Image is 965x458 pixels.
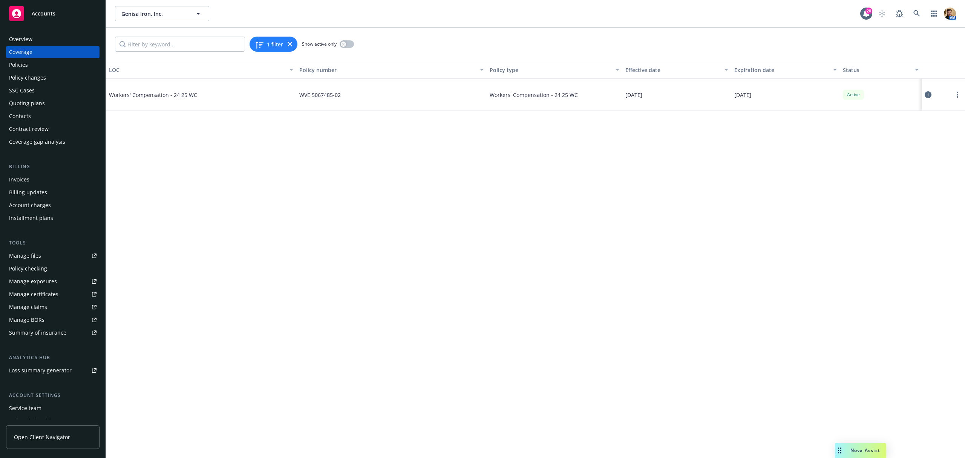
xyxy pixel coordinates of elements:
a: Manage files [6,250,100,262]
div: Account settings [6,392,100,399]
a: Manage BORs [6,314,100,326]
a: Contract review [6,123,100,135]
a: Invoices [6,174,100,186]
div: Manage certificates [9,288,58,300]
span: 1 filter [267,40,283,48]
a: Contacts [6,110,100,122]
a: Policies [6,59,100,71]
a: Manage claims [6,301,100,313]
a: Quoting plans [6,97,100,109]
div: Status [843,66,910,74]
img: photo [944,8,956,20]
input: Filter by keyword... [115,37,245,52]
div: Contacts [9,110,31,122]
div: Quoting plans [9,97,45,109]
div: Expiration date [734,66,829,74]
span: Accounts [32,11,55,17]
div: Installment plans [9,212,53,224]
span: Workers' Compensation - 24 25 WC [490,91,578,99]
button: Genisa Iron, Inc. [115,6,209,21]
a: Account charges [6,199,100,211]
div: Policy type [490,66,611,74]
a: Policy changes [6,72,100,84]
span: Open Client Navigator [14,433,70,441]
a: Report a Bug [892,6,907,21]
a: Billing updates [6,186,100,198]
div: Loss summary generator [9,364,72,377]
div: Manage BORs [9,314,44,326]
button: Effective date [622,61,731,79]
div: Drag to move [835,443,844,458]
button: LOC [106,61,296,79]
div: Manage claims [9,301,47,313]
span: Active [846,91,861,98]
a: Summary of insurance [6,327,100,339]
a: Coverage [6,46,100,58]
div: Sales relationships [9,415,57,427]
span: Genisa Iron, Inc. [121,10,187,18]
div: Policies [9,59,28,71]
span: [DATE] [734,91,751,99]
span: WVE 5067485-02 [299,91,341,99]
button: Nova Assist [835,443,886,458]
div: LOC [109,66,285,74]
div: Account charges [9,199,51,211]
div: Summary of insurance [9,327,66,339]
a: Sales relationships [6,415,100,427]
span: Workers' Compensation - 24 25 WC [109,91,222,99]
div: Policy changes [9,72,46,84]
a: SSC Cases [6,85,100,97]
a: Accounts [6,3,100,24]
div: Coverage gap analysis [9,136,65,148]
div: SSC Cases [9,85,35,97]
div: Contract review [9,123,49,135]
div: Manage files [9,250,41,262]
div: Coverage [9,46,32,58]
div: Overview [9,33,32,45]
span: Nova Assist [850,447,880,453]
div: Manage exposures [9,275,57,287]
div: Tools [6,239,100,247]
div: Invoices [9,174,29,186]
a: Switch app [927,6,942,21]
a: Start snowing [875,6,890,21]
a: Policy checking [6,263,100,275]
a: Coverage gap analysis [6,136,100,148]
div: Analytics hub [6,354,100,361]
span: Show active only [302,41,337,47]
div: Policy checking [9,263,47,275]
div: 20 [865,8,872,14]
div: Billing updates [9,186,47,198]
button: Policy type [487,61,623,79]
a: Overview [6,33,100,45]
div: Billing [6,163,100,171]
div: Effective date [625,66,720,74]
a: more [953,90,962,99]
a: Manage certificates [6,288,100,300]
span: [DATE] [625,91,642,99]
button: Expiration date [731,61,840,79]
a: Loss summary generator [6,364,100,377]
a: Service team [6,402,100,414]
button: Status [840,61,921,79]
button: Policy number [296,61,487,79]
div: Policy number [299,66,475,74]
div: Service team [9,402,41,414]
a: Manage exposures [6,275,100,287]
a: Installment plans [6,212,100,224]
a: Search [909,6,924,21]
